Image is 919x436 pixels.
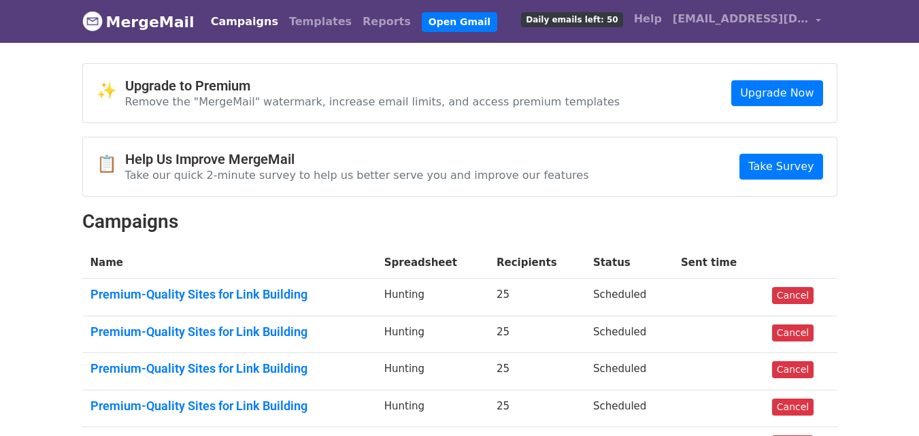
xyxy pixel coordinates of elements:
a: Reports [357,8,416,35]
td: 25 [488,279,585,316]
th: Status [585,247,673,279]
a: Campaigns [205,8,284,35]
a: Premium-Quality Sites for Link Building [90,324,368,339]
td: 25 [488,390,585,427]
a: Cancel [772,324,814,341]
span: [EMAIL_ADDRESS][DOMAIN_NAME] [673,11,809,27]
a: Cancel [772,287,814,304]
td: 25 [488,353,585,390]
th: Spreadsheet [376,247,488,279]
td: Hunting [376,390,488,427]
a: Premium-Quality Sites for Link Building [90,399,368,414]
p: Take our quick 2-minute survey to help us better serve you and improve our features [125,168,589,182]
td: 25 [488,316,585,353]
span: Daily emails left: 50 [521,12,622,27]
a: Premium-Quality Sites for Link Building [90,361,368,376]
a: Cancel [772,399,814,416]
a: Upgrade Now [731,80,822,106]
td: Scheduled [585,353,673,390]
td: Scheduled [585,316,673,353]
h2: Campaigns [82,210,837,233]
a: Open Gmail [422,12,497,32]
td: Scheduled [585,279,673,316]
a: Help [629,5,667,33]
a: Templates [284,8,357,35]
a: [EMAIL_ADDRESS][DOMAIN_NAME] [667,5,826,37]
img: MergeMail logo [82,11,103,31]
h4: Upgrade to Premium [125,78,620,94]
a: Take Survey [739,154,822,180]
td: Scheduled [585,390,673,427]
td: Hunting [376,353,488,390]
a: Premium-Quality Sites for Link Building [90,287,368,302]
a: Daily emails left: 50 [516,5,628,33]
h4: Help Us Improve MergeMail [125,151,589,167]
a: MergeMail [82,7,195,36]
td: Hunting [376,316,488,353]
th: Sent time [673,247,764,279]
td: Hunting [376,279,488,316]
p: Remove the "MergeMail" watermark, increase email limits, and access premium templates [125,95,620,109]
span: 📋 [97,154,125,174]
th: Name [82,247,376,279]
span: ✨ [97,81,125,101]
th: Recipients [488,247,585,279]
a: Cancel [772,361,814,378]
